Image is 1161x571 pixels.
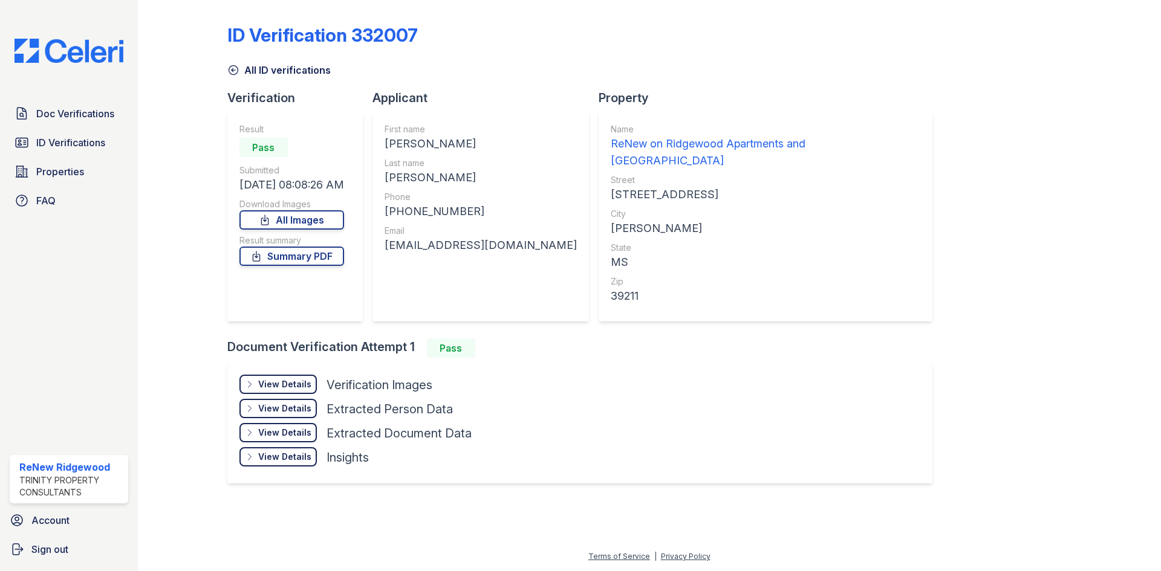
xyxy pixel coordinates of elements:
[385,135,577,152] div: [PERSON_NAME]
[611,123,920,169] a: Name ReNew on Ridgewood Apartments and [GEOGRAPHIC_DATA]
[239,138,288,157] div: Pass
[239,164,344,176] div: Submitted
[239,123,344,135] div: Result
[611,123,920,135] div: Name
[258,402,311,415] div: View Details
[10,160,128,184] a: Properties
[611,186,920,203] div: [STREET_ADDRESS]
[36,193,56,208] span: FAQ
[10,102,128,126] a: Doc Verifications
[227,338,942,358] div: Document Verification Attempt 1
[372,89,599,106] div: Applicant
[611,242,920,254] div: State
[588,552,650,561] a: Terms of Service
[611,288,920,305] div: 39211
[385,237,577,254] div: [EMAIL_ADDRESS][DOMAIN_NAME]
[385,225,577,237] div: Email
[10,131,128,155] a: ID Verifications
[327,449,369,466] div: Insights
[258,427,311,439] div: View Details
[5,508,133,532] a: Account
[239,234,344,247] div: Result summary
[611,208,920,220] div: City
[385,169,577,186] div: [PERSON_NAME]
[611,254,920,271] div: MS
[36,164,84,179] span: Properties
[599,89,942,106] div: Property
[5,537,133,561] a: Sign out
[385,123,577,135] div: First name
[31,542,68,556] span: Sign out
[258,451,311,463] div: View Details
[239,176,344,193] div: [DATE] 08:08:26 AM
[239,210,344,230] a: All Images
[611,220,920,237] div: [PERSON_NAME]
[36,135,105,150] span: ID Verifications
[661,552,711,561] a: Privacy Policy
[654,552,657,561] div: |
[36,106,114,121] span: Doc Verifications
[227,63,331,77] a: All ID verifications
[227,89,372,106] div: Verification
[239,247,344,266] a: Summary PDF
[327,376,432,393] div: Verification Images
[327,425,472,442] div: Extracted Document Data
[611,135,920,169] div: ReNew on Ridgewood Apartments and [GEOGRAPHIC_DATA]
[327,401,453,418] div: Extracted Person Data
[427,338,475,358] div: Pass
[5,39,133,63] img: CE_Logo_Blue-a8612792a0a2168367f1c8372b55b34899dd931a85d93a1a3d3e32e68fde9ad4.png
[385,191,577,203] div: Phone
[258,378,311,390] div: View Details
[385,203,577,220] div: [PHONE_NUMBER]
[10,189,128,213] a: FAQ
[611,174,920,186] div: Street
[611,276,920,288] div: Zip
[19,460,123,474] div: ReNew Ridgewood
[239,198,344,210] div: Download Images
[31,513,70,527] span: Account
[385,157,577,169] div: Last name
[19,474,123,498] div: Trinity Property Consultants
[227,24,418,46] div: ID Verification 332007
